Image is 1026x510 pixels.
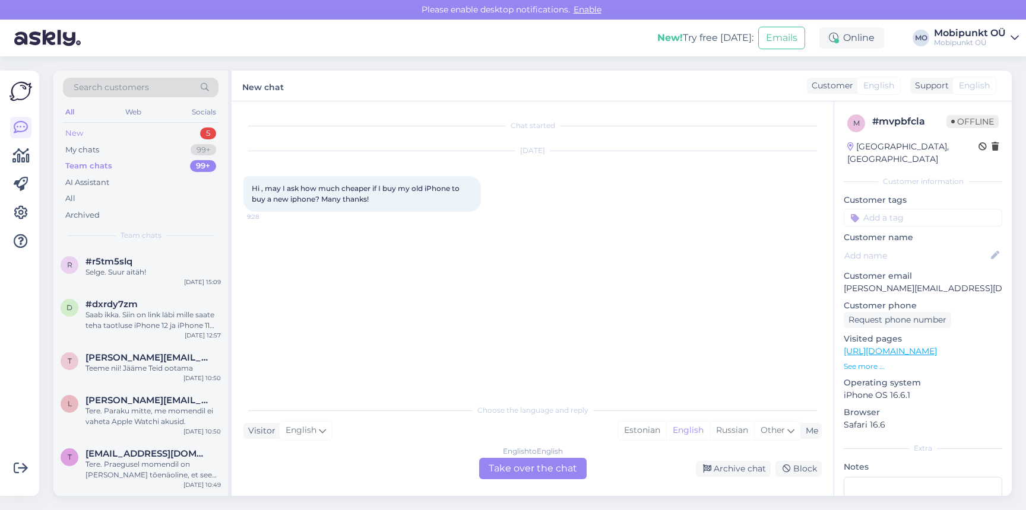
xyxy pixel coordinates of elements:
div: English to English [503,446,563,457]
div: [DATE] [243,145,822,156]
div: Me [801,425,818,437]
input: Add name [844,249,989,262]
b: New! [657,32,683,43]
div: Teeme nii! Jääme Teid ootama [85,363,221,374]
div: Block [775,461,822,477]
div: Saab ikka. Siin on link läbi mille saate teha taotluse iPhone 12 ja iPhone 11 Pro Max järelmaksug... [85,310,221,331]
div: Take over the chat [479,458,587,479]
div: Estonian [618,422,666,439]
div: English [666,422,710,439]
span: Team chats [121,230,161,241]
button: Emails [758,27,805,49]
div: Selge. Suur aitäh! [85,267,221,278]
span: English [959,79,990,92]
span: terese.murumagi@gmail.com [85,352,209,363]
span: English [863,79,894,92]
div: My chats [65,144,99,156]
p: [PERSON_NAME][EMAIL_ADDRESS][DOMAIN_NAME] [844,282,1002,295]
span: t [68,356,72,365]
span: r [67,260,72,269]
div: Mobipunkt OÜ [934,28,1006,38]
div: Archive chat [696,461,771,477]
div: 99+ [191,144,216,156]
div: Mobipunkt OÜ [934,38,1006,47]
div: Team chats [65,160,112,172]
div: [DATE] 12:57 [185,331,221,340]
div: Web [123,104,144,120]
div: Chat started [243,120,822,131]
div: All [63,104,77,120]
input: Add a tag [844,209,1002,227]
p: Visited pages [844,333,1002,345]
div: 5 [200,128,216,139]
span: d [66,303,72,312]
p: iPhone OS 16.6.1 [844,389,1002,401]
div: AI Assistant [65,177,109,189]
div: Russian [710,422,754,439]
div: Customer information [844,176,1002,187]
div: Extra [844,443,1002,454]
div: MO [913,30,929,46]
span: l [68,399,72,408]
div: All [65,193,75,205]
span: #dxrdy7zm [85,299,138,310]
p: See more ... [844,361,1002,372]
div: Archived [65,209,100,221]
span: Offline [946,115,999,128]
div: Online [819,27,884,49]
span: m [853,119,860,128]
p: Customer phone [844,299,1002,312]
img: Askly Logo [9,80,32,103]
div: Tere. Praegusel momendil on [PERSON_NAME] tõenäoline, et see lähiajal müügile tuleb. [85,459,221,480]
span: #r5tm5slq [85,256,132,267]
div: [DATE] 10:50 [183,427,221,436]
div: Try free [DATE]: [657,31,753,45]
div: # mvpbfcla [872,114,946,129]
div: [DATE] 10:50 [183,374,221,383]
div: Support [910,79,949,92]
a: Mobipunkt OÜMobipunkt OÜ [934,28,1019,47]
span: tasane.rocco@gmail.com [85,448,209,459]
span: Enable [570,4,605,15]
div: Customer [807,79,853,92]
div: Visitor [243,425,275,437]
span: laura.kreitzberg@gmail.com [85,395,209,406]
a: [URL][DOMAIN_NAME] [844,346,937,356]
p: Customer name [844,231,1002,244]
div: [DATE] 10:49 [183,480,221,489]
span: t [68,452,72,461]
span: Hi , may I ask how much cheaper if I buy my old iPhone to buy a new iphone? Many thanks! [252,184,461,203]
label: New chat [242,78,284,94]
div: Request phone number [844,312,951,328]
p: Browser [844,406,1002,419]
span: Search customers [74,81,149,94]
div: New [65,128,83,139]
span: Other [761,425,785,435]
p: Operating system [844,377,1002,389]
span: 9:28 [247,212,292,221]
div: Choose the language and reply [243,405,822,416]
div: 99+ [190,160,216,172]
div: [GEOGRAPHIC_DATA], [GEOGRAPHIC_DATA] [847,141,978,165]
div: [DATE] 15:09 [184,278,221,286]
p: Notes [844,461,1002,473]
p: Customer email [844,270,1002,282]
p: Safari 16.6 [844,419,1002,431]
p: Customer tags [844,194,1002,206]
div: Tere. Paraku mitte, me momendil ei vaheta Apple Watchi akusid. [85,406,221,427]
div: Socials [189,104,218,120]
span: English [286,424,316,437]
